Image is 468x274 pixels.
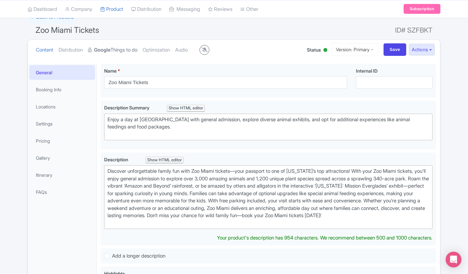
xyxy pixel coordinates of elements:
[29,168,95,182] a: Itinerary
[107,116,429,138] div: Enjoy a day at [GEOGRAPHIC_DATA] with general admission, explore diverse animal exhibits, and opt...
[395,24,433,37] span: ID# SZFBKT
[29,82,95,97] a: Booking Info
[104,157,129,162] span: Description
[29,150,95,165] a: Gallery
[29,116,95,131] a: Settings
[146,157,183,164] div: Show HTML editor
[29,65,95,80] a: General
[404,4,440,14] a: Subscription
[167,105,205,112] div: Show HTML editor
[107,168,429,227] div: Discover unforgettable family fun with Zoo Miami tickets—your passport to one of [US_STATE]’s top...
[29,185,95,199] a: FAQs
[356,68,378,74] span: Internal ID
[409,44,435,56] button: Actions
[36,40,53,60] a: Content
[94,46,110,54] strong: Google
[35,25,99,35] span: Zoo Miami Tickets
[104,105,151,110] span: Description Summary
[104,68,117,74] span: Name
[384,43,407,56] input: Save
[112,253,165,259] span: Add a longer description
[217,234,433,242] div: Your product's description has 954 characters. We recommend between 500 and 1000 characters.
[29,133,95,148] a: Pricing
[322,45,329,56] div: Active
[88,40,137,60] a: GoogleThings to do
[446,252,461,267] div: Open Intercom Messenger
[29,99,95,114] a: Locations
[331,43,378,56] a: Version: Primary
[175,40,188,60] a: Audio
[143,40,170,60] a: Optimization
[307,46,321,53] span: Status
[59,40,83,60] a: Distribution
